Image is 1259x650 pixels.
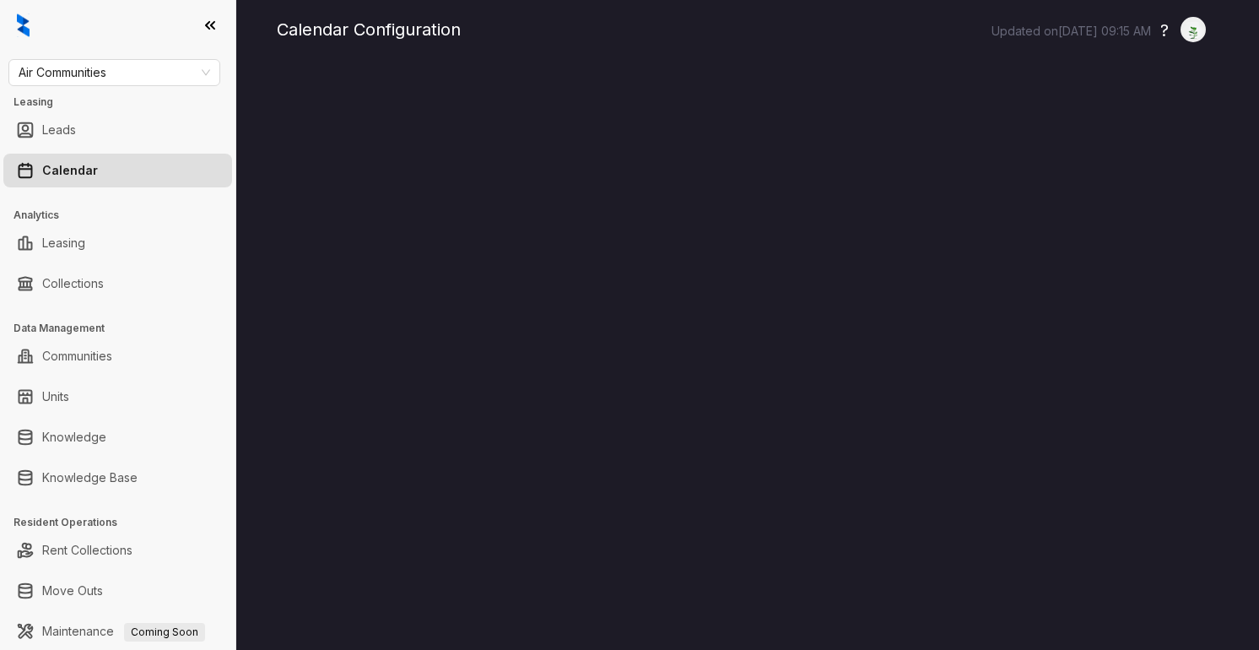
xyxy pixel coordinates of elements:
[3,226,232,260] li: Leasing
[42,534,132,567] a: Rent Collections
[3,615,232,648] li: Maintenance
[3,534,232,567] li: Rent Collections
[14,515,235,530] h3: Resident Operations
[3,154,232,187] li: Calendar
[3,461,232,495] li: Knowledge Base
[17,14,30,37] img: logo
[42,461,138,495] a: Knowledge Base
[42,339,112,373] a: Communities
[42,154,98,187] a: Calendar
[3,574,232,608] li: Move Outs
[14,321,235,336] h3: Data Management
[1181,21,1205,39] img: UserAvatar
[42,574,103,608] a: Move Outs
[3,113,232,147] li: Leads
[42,267,104,301] a: Collections
[42,420,106,454] a: Knowledge
[277,68,1218,650] iframe: retool
[1160,18,1169,43] button: ?
[3,420,232,454] li: Knowledge
[14,95,235,110] h3: Leasing
[42,113,76,147] a: Leads
[42,380,69,414] a: Units
[277,17,1218,42] div: Calendar Configuration
[3,380,232,414] li: Units
[42,226,85,260] a: Leasing
[3,339,232,373] li: Communities
[14,208,235,223] h3: Analytics
[3,267,232,301] li: Collections
[992,23,1151,40] p: Updated on [DATE] 09:15 AM
[19,60,210,85] span: Air Communities
[124,623,205,642] span: Coming Soon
